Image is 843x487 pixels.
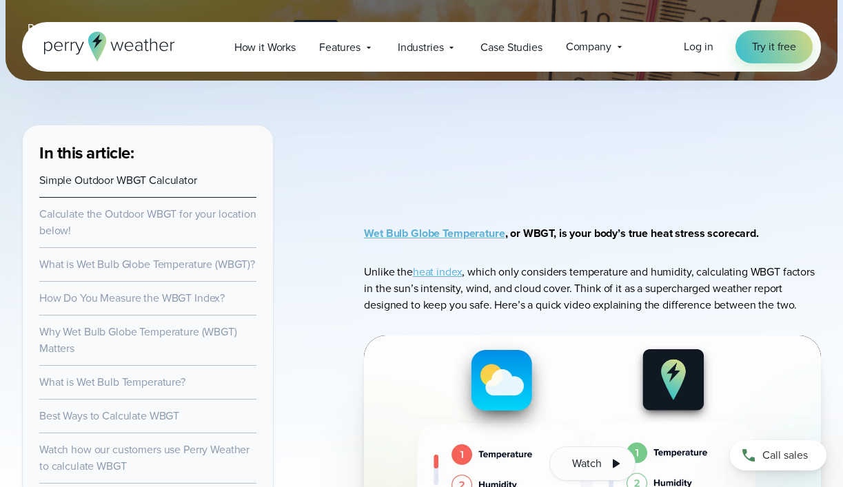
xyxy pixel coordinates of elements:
[131,20,133,37] span: |
[39,206,256,238] a: Calculate the Outdoor WBGT for your location below!
[39,290,225,306] a: How Do You Measure the WBGT Index?
[735,30,813,63] a: Try it free
[398,39,444,56] span: Industries
[39,256,255,272] a: What is Wet Bulb Globe Temperature (WBGT)?
[404,125,781,181] iframe: WBGT Explained: Listen as we break down all you need to know about WBGT Video
[572,455,601,472] span: Watch
[234,39,296,56] span: How it Works
[684,39,713,54] span: Log in
[549,446,635,481] button: Watch
[39,442,250,474] a: Watch how our customers use Perry Weather to calculate WBGT
[480,39,542,56] span: Case Studies
[413,264,463,280] a: heat index
[752,39,796,55] span: Try it free
[762,447,808,464] span: Call sales
[364,225,505,241] a: Wet Bulb Globe Temperature
[223,33,307,61] a: How it Works
[39,374,185,390] a: What is Wet Bulb Temperature?
[39,324,237,356] a: Why Wet Bulb Globe Temperature (WBGT) Matters
[364,264,821,313] p: Unlike the , which only considers temperature and humidity, calculating WBGT factors in the sun’s...
[319,39,360,56] span: Features
[566,39,611,55] span: Company
[364,225,759,241] strong: , or WBGT, is your body’s true heat stress scorecard.
[684,39,713,55] a: Log in
[283,20,285,37] span: |
[39,172,197,188] a: Simple Outdoor WBGT Calculator
[469,33,553,61] a: Case Studies
[39,142,256,164] h3: In this article:
[294,20,338,37] a: WBGT
[141,20,275,37] span: Written by [PERSON_NAME]
[730,440,826,470] a: Call sales
[28,20,123,37] span: Published on [DATE]
[39,408,179,424] a: Best Ways to Calculate WBGT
